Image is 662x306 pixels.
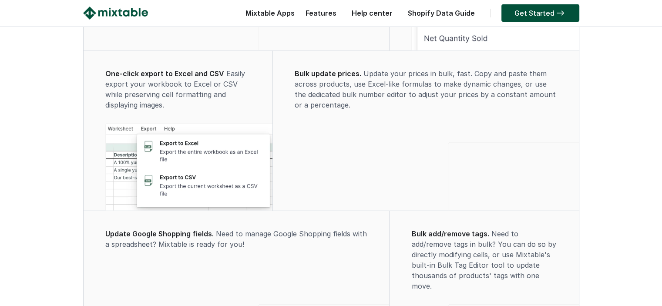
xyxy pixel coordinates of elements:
img: arrow-right.svg [554,10,566,16]
a: Shopify Data Guide [403,9,479,17]
span: Need to add/remove tags in bulk? You can do so by directly modifying cells, or use Mixtable's bui... [411,229,556,290]
img: Mixtable logo [83,7,148,20]
span: One-click export to Excel and CSV [105,69,224,78]
span: Need to manage Google Shopping fields with a spreadsheet? Mixtable is ready for you! [105,229,367,249]
span: Bulk add/remove tags. [411,229,489,238]
span: Update Google Shopping fields. [105,229,214,238]
a: Get Started [501,4,579,22]
span: Bulk update prices. [295,69,361,78]
span: Update your prices in bulk, fast. Copy and paste them across products, use Excel-like formulas to... [295,69,556,109]
div: Mixtable Apps [241,7,295,24]
img: Export to Excel and CSV with a single click [106,124,272,211]
a: Help center [347,9,397,17]
a: Features [301,9,341,17]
